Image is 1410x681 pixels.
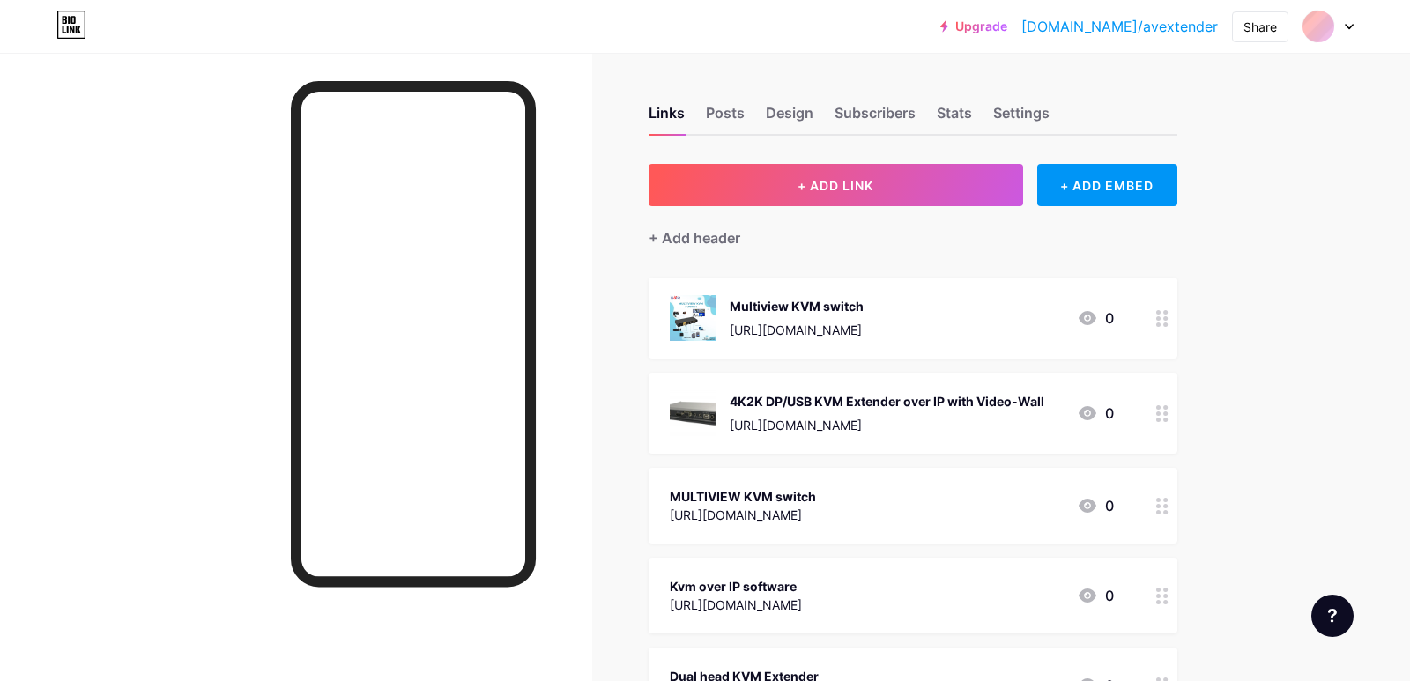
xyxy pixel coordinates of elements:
[1021,16,1218,37] a: [DOMAIN_NAME]/avextender
[730,297,864,315] div: Multiview KVM switch
[1077,307,1114,329] div: 0
[1243,18,1277,36] div: Share
[766,102,813,134] div: Design
[649,102,685,134] div: Links
[670,596,802,614] div: [URL][DOMAIN_NAME]
[670,295,716,341] img: Multiview KVM switch
[730,321,864,339] div: [URL][DOMAIN_NAME]
[670,577,802,596] div: Kvm over IP software
[798,178,873,193] span: + ADD LINK
[670,506,816,524] div: [URL][DOMAIN_NAME]
[1037,164,1177,206] div: + ADD EMBED
[649,227,740,248] div: + Add header
[993,102,1050,134] div: Settings
[730,392,1044,411] div: 4K2K DP/USB KVM Extender over IP with Video-Wall
[937,102,972,134] div: Stats
[706,102,745,134] div: Posts
[1077,495,1114,516] div: 0
[670,390,716,436] img: 4K2K DP/USB KVM Extender over IP with Video-Wall
[835,102,916,134] div: Subscribers
[649,164,1023,206] button: + ADD LINK
[730,416,1044,434] div: [URL][DOMAIN_NAME]
[1077,403,1114,424] div: 0
[940,19,1007,33] a: Upgrade
[670,487,816,506] div: MULTIVIEW KVM switch
[1077,585,1114,606] div: 0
